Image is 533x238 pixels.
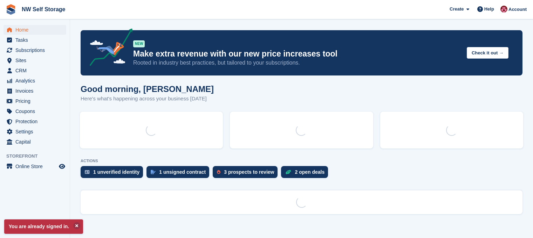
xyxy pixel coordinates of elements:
div: 3 prospects to review [224,169,274,175]
span: Sites [15,55,57,65]
span: Coupons [15,106,57,116]
img: Josh Vines [500,6,507,13]
img: verify_identity-adf6edd0f0f0b5bbfe63781bf79b02c33cf7c696d77639b501bdc392416b5a36.svg [85,170,90,174]
span: CRM [15,66,57,75]
a: 1 unverified identity [81,166,146,181]
span: Help [484,6,494,13]
a: menu [4,137,66,147]
a: menu [4,35,66,45]
a: menu [4,76,66,86]
p: Rooted in industry best practices, but tailored to your subscriptions. [133,59,461,67]
span: Home [15,25,57,35]
a: 3 prospects to review [213,166,281,181]
p: ACTIONS [81,159,522,163]
span: Analytics [15,76,57,86]
p: Here's what's happening across your business [DATE] [81,95,214,103]
img: price-adjustments-announcement-icon-8257ccfd72463d97f412b2fc003d46551f7dbcb40ab6d574587a9cd5c0d94... [84,28,133,68]
span: Online Store [15,161,57,171]
span: Tasks [15,35,57,45]
a: menu [4,86,66,96]
p: Make extra revenue with our new price increases tool [133,49,461,59]
span: Subscriptions [15,45,57,55]
span: Storefront [6,153,70,160]
span: Create [450,6,464,13]
a: menu [4,127,66,137]
span: Protection [15,117,57,126]
h1: Good morning, [PERSON_NAME] [81,84,214,94]
a: menu [4,117,66,126]
a: menu [4,45,66,55]
p: You are already signed in. [4,219,83,234]
a: menu [4,161,66,171]
span: Account [508,6,527,13]
a: menu [4,55,66,65]
div: 1 unverified identity [93,169,139,175]
span: Capital [15,137,57,147]
img: contract_signature_icon-13c848040528278c33f63329250d36e43548de30e8caae1d1a13099fd9432cc5.svg [151,170,156,174]
a: 2 open deals [281,166,332,181]
a: NW Self Storage [19,4,68,15]
span: Invoices [15,86,57,96]
a: menu [4,96,66,106]
a: Preview store [58,162,66,171]
div: NEW [133,40,145,47]
a: menu [4,66,66,75]
img: stora-icon-8386f47178a22dfd0bd8f6a31ec36ba5ce8667c1dd55bd0f319d3a0aa187defe.svg [6,4,16,15]
div: 1 unsigned contract [159,169,206,175]
span: Settings [15,127,57,137]
a: menu [4,106,66,116]
button: Check it out → [467,47,508,59]
a: 1 unsigned contract [146,166,213,181]
div: 2 open deals [295,169,324,175]
a: menu [4,25,66,35]
img: deal-1b604bf984904fb50ccaf53a9ad4b4a5d6e5aea283cecdc64d6e3604feb123c2.svg [285,170,291,174]
span: Pricing [15,96,57,106]
img: prospect-51fa495bee0391a8d652442698ab0144808aea92771e9ea1ae160a38d050c398.svg [217,170,220,174]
